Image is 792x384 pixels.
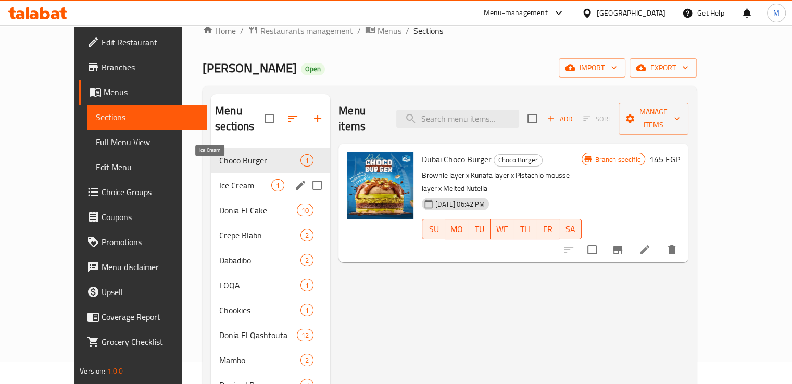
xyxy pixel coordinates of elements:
[300,154,313,167] div: items
[215,103,265,134] h2: Menu sections
[413,24,443,37] span: Sections
[630,58,697,78] button: export
[638,61,688,74] span: export
[211,323,330,348] div: Donia El Qashtouta12
[293,177,308,193] button: edit
[605,237,630,262] button: Branch-specific-item
[297,329,313,341] div: items
[211,298,330,323] div: Chookies1
[79,229,207,254] a: Promotions
[365,24,401,37] a: Menus
[378,24,401,37] span: Menus
[540,222,555,237] span: FR
[494,154,542,166] span: Choco Burger
[468,219,491,239] button: TU
[563,222,578,237] span: SA
[597,7,665,19] div: [GEOGRAPHIC_DATA]
[513,219,536,239] button: TH
[521,108,543,130] span: Select section
[576,111,619,127] span: Select section first
[219,204,297,216] span: Donia El Cake
[297,330,313,340] span: 12
[301,156,313,165] span: 1
[543,111,576,127] span: Add item
[96,111,198,123] span: Sections
[79,80,207,105] a: Menus
[80,364,105,378] span: Version:
[102,61,198,73] span: Branches
[406,24,409,37] li: /
[219,254,300,266] div: Dabadibo
[79,30,207,55] a: Edit Restaurant
[619,103,688,135] button: Manage items
[338,103,383,134] h2: Menu items
[219,329,297,341] span: Donia El Qashtouta
[300,354,313,366] div: items
[559,58,625,78] button: import
[87,155,207,180] a: Edit Menu
[258,108,280,130] span: Select all sections
[543,111,576,127] button: Add
[102,286,198,298] span: Upsell
[102,336,198,348] span: Grocery Checklist
[347,152,413,219] img: Dubai Choco Burger
[659,237,684,262] button: delete
[203,24,236,37] a: Home
[102,211,198,223] span: Coupons
[102,311,198,323] span: Coverage Report
[87,130,207,155] a: Full Menu View
[445,219,468,239] button: MO
[219,304,300,316] span: Chookies
[638,244,651,256] a: Edit menu item
[300,279,313,291] div: items
[590,155,644,164] span: Branch specific
[102,186,198,198] span: Choice Groups
[301,280,313,290] span: 1
[272,181,284,190] span: 1
[211,248,330,273] div: Dabadibo2
[211,273,330,298] div: LOQA1
[396,110,519,128] input: search
[79,329,207,354] a: Grocery Checklist
[240,24,244,37] li: /
[567,61,617,74] span: import
[102,261,198,273] span: Menu disclaimer
[300,254,313,266] div: items
[627,106,680,132] span: Manage items
[546,113,574,125] span: Add
[79,204,207,229] a: Coupons
[211,173,330,198] div: Ice Cream1edit
[219,179,271,191] span: Ice Cream
[649,152,680,167] h6: 145 EGP
[211,198,330,223] div: Donia El Cake10
[203,24,697,37] nav: breadcrumb
[300,229,313,241] div: items
[301,65,325,73] span: Open
[87,105,207,130] a: Sections
[297,206,313,215] span: 10
[79,254,207,279] a: Menu disclaimer
[518,222,532,237] span: TH
[219,229,300,241] span: Crepe Blabn
[301,231,313,240] span: 2
[426,222,441,237] span: SU
[491,219,513,239] button: WE
[431,199,489,209] span: [DATE] 06:42 PM
[422,169,582,195] p: Brownie layer x Kunafa layer x Pistachio mousse layer x Melted Nutella
[301,255,313,265] span: 2
[96,136,198,148] span: Full Menu View
[495,222,509,237] span: WE
[248,24,353,37] a: Restaurants management
[203,56,297,80] span: [PERSON_NAME]
[79,304,207,329] a: Coverage Report
[472,222,487,237] span: TU
[219,279,300,291] span: LOQA
[484,7,548,19] div: Menu-management
[219,354,300,366] span: Mambo
[581,239,603,261] span: Select to update
[211,348,330,373] div: Mambo2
